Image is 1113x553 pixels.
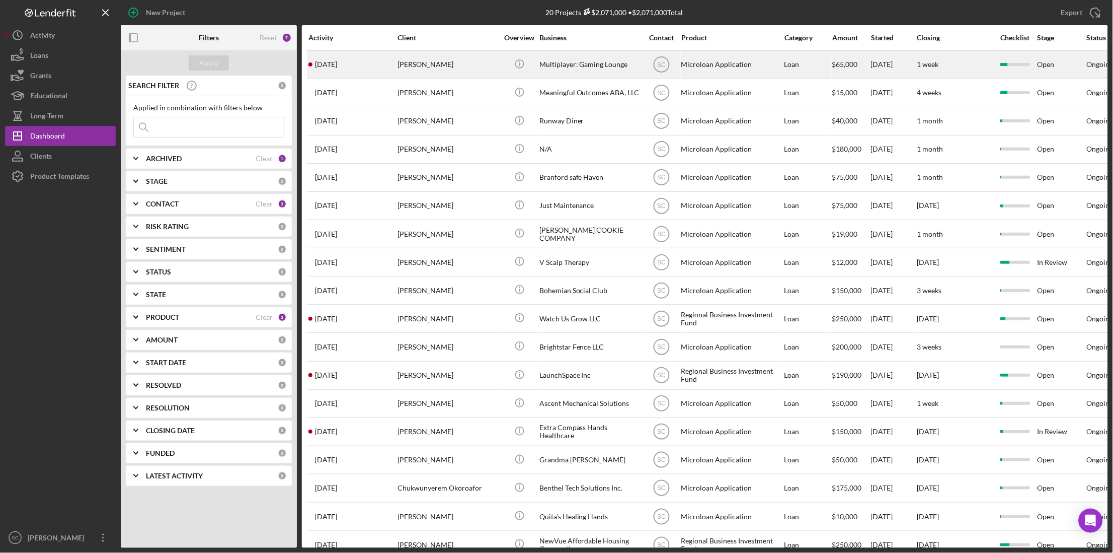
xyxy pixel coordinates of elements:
[397,419,498,445] div: [PERSON_NAME]
[832,88,858,97] span: $15,000
[146,155,182,163] b: ARCHIVED
[917,201,939,210] time: [DATE]
[5,528,116,548] button: SC[PERSON_NAME]
[994,34,1037,42] div: Checklist
[315,541,337,549] time: 2025-07-01 14:47
[1038,419,1086,445] div: In Review
[681,333,782,360] div: Microloan Application
[1061,3,1083,23] div: Export
[200,55,218,71] div: Apply
[25,528,91,550] div: [PERSON_NAME]
[146,313,179,321] b: PRODUCT
[146,200,179,208] b: CONTACT
[539,80,640,106] div: Meaningful Outcomes ABA, LLC
[256,313,273,321] div: Clear
[278,403,287,412] div: 0
[278,381,287,390] div: 0
[539,221,640,247] div: [PERSON_NAME] COOKIE COMPANY
[681,136,782,163] div: Microloan Application
[539,447,640,473] div: Grandma [PERSON_NAME]
[539,503,640,530] div: Quita’s Healing Hands
[784,108,831,134] div: Loan
[784,333,831,360] div: Loan
[1038,305,1086,332] div: Open
[681,447,782,473] div: Microloan Application
[657,541,666,548] text: SC
[784,164,831,191] div: Loan
[681,221,782,247] div: Microloan Application
[917,371,939,379] time: [DATE]
[681,192,782,219] div: Microloan Application
[539,390,640,417] div: Ascent Mechanical Solutions
[917,258,939,266] time: [DATE]
[784,277,831,304] div: Loan
[539,419,640,445] div: Extra Compass Hands Healthcare
[784,136,831,163] div: Loan
[199,34,219,42] b: Filters
[657,400,666,407] text: SC
[315,456,337,464] time: 2025-07-30 18:21
[832,145,862,153] span: $180,000
[1038,447,1086,473] div: Open
[315,371,337,379] time: 2025-08-13 21:22
[871,136,916,163] div: [DATE]
[657,429,666,436] text: SC
[278,267,287,276] div: 0
[397,362,498,389] div: [PERSON_NAME]
[397,333,498,360] div: [PERSON_NAME]
[681,419,782,445] div: Microloan Application
[278,177,287,186] div: 0
[397,277,498,304] div: [PERSON_NAME]
[5,45,116,65] button: Loans
[871,192,916,219] div: [DATE]
[12,535,18,541] text: SC
[832,483,862,492] span: $175,000
[189,55,229,71] button: Apply
[657,513,666,520] text: SC
[784,503,831,530] div: Loan
[784,221,831,247] div: Loan
[832,314,862,323] span: $250,000
[917,455,939,464] time: [DATE]
[315,343,337,351] time: 2025-08-20 15:51
[784,447,831,473] div: Loan
[146,472,203,480] b: LATEST ACTIVITY
[539,362,640,389] div: LaunchSpace Inc
[832,60,858,68] span: $65,000
[315,201,337,210] time: 2025-09-08 17:30
[30,126,65,149] div: Dashboard
[832,399,858,407] span: $50,000
[1038,277,1086,304] div: Open
[832,371,862,379] span: $190,000
[1038,503,1086,530] div: Open
[657,457,666,464] text: SC
[146,245,186,253] b: SENTIMENT
[832,342,862,351] span: $200,000
[315,117,337,125] time: 2025-09-11 19:59
[501,34,538,42] div: Overview
[871,390,916,417] div: [DATE]
[539,164,640,191] div: Branford safe Haven
[146,177,168,185] b: STAGE
[5,86,116,106] a: Educational
[397,221,498,247] div: [PERSON_NAME]
[917,230,943,238] time: 1 month
[539,136,640,163] div: N/A
[397,475,498,502] div: Chukwunyerem Okoroafor
[681,249,782,275] div: Microloan Application
[681,305,782,332] div: Regional Business Investment Fund
[1038,108,1086,134] div: Open
[5,65,116,86] button: Grants
[832,230,858,238] span: $19,000
[5,25,116,45] a: Activity
[278,426,287,435] div: 0
[871,34,916,42] div: Started
[657,174,666,181] text: SC
[784,80,831,106] div: Loan
[397,305,498,332] div: [PERSON_NAME]
[278,335,287,344] div: 0
[278,154,287,163] div: 1
[581,8,627,17] div: $2,071,000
